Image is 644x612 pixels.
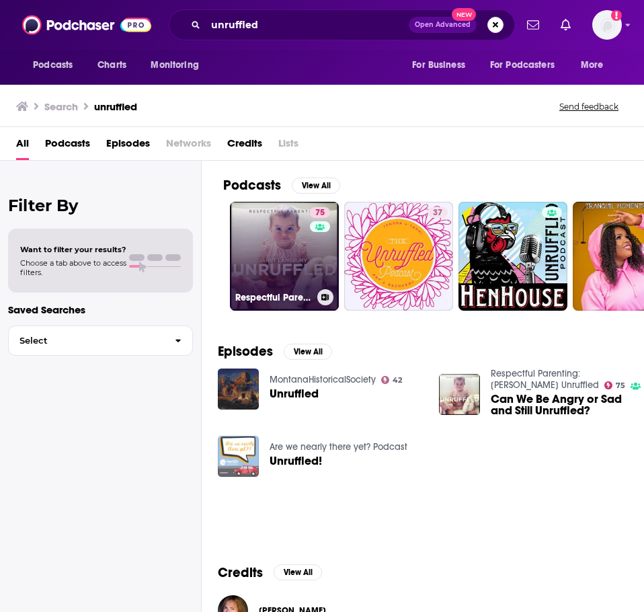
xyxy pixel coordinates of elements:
[274,564,322,580] button: View All
[218,343,332,360] a: EpisodesView All
[24,52,90,78] button: open menu
[235,292,312,303] h3: Respectful Parenting: [PERSON_NAME] Unruffled
[310,207,330,218] a: 75
[230,202,339,311] a: 75Respectful Parenting: [PERSON_NAME] Unruffled
[284,344,332,360] button: View All
[412,56,465,75] span: For Business
[141,52,216,78] button: open menu
[555,13,576,36] a: Show notifications dropdown
[581,56,604,75] span: More
[270,441,407,453] a: Are we nearly there yet? Podcast
[555,101,622,112] button: Send feedback
[166,132,211,160] span: Networks
[381,376,403,384] a: 42
[106,132,150,160] a: Episodes
[8,196,193,215] h2: Filter By
[22,12,151,38] img: Podchaser - Follow, Share and Rate Podcasts
[409,17,477,33] button: Open AdvancedNew
[218,369,259,410] img: Unruffled
[94,100,137,113] h3: unruffled
[403,52,482,78] button: open menu
[491,368,599,391] a: Respectful Parenting: Janet Lansbury Unruffled
[490,56,555,75] span: For Podcasters
[433,206,442,220] span: 37
[97,56,126,75] span: Charts
[592,10,622,40] button: Show profile menu
[218,564,263,581] h2: Credits
[44,100,78,113] h3: Search
[89,52,134,78] a: Charts
[611,10,622,21] svg: Add a profile image
[278,132,298,160] span: Lists
[452,8,476,21] span: New
[218,343,273,360] h2: Episodes
[8,326,193,356] button: Select
[439,374,480,415] img: Can We Be Angry or Sad and Still Unruffled?
[270,455,322,467] a: Unruffled!
[8,303,193,316] p: Saved Searches
[315,206,325,220] span: 75
[20,245,126,254] span: Want to filter your results?
[9,336,164,345] span: Select
[491,393,644,416] a: Can We Be Angry or Sad and Still Unruffled?
[218,564,322,581] a: CreditsView All
[592,10,622,40] img: User Profile
[481,52,574,78] button: open menu
[45,132,90,160] a: Podcasts
[415,22,471,28] span: Open Advanced
[33,56,73,75] span: Podcasts
[169,9,515,40] div: Search podcasts, credits, & more...
[223,177,340,194] a: PodcastsView All
[571,52,620,78] button: open menu
[227,132,262,160] a: Credits
[393,377,402,383] span: 42
[344,202,453,311] a: 37
[592,10,622,40] span: Logged in as GregKubie
[20,258,126,277] span: Choose a tab above to access filters.
[522,13,545,36] a: Show notifications dropdown
[604,381,626,389] a: 75
[16,132,29,160] a: All
[206,14,409,36] input: Search podcasts, credits, & more...
[270,374,376,385] a: MontanaHistoricalSociety
[270,388,319,399] a: Unruffled
[428,207,448,218] a: 37
[151,56,198,75] span: Monitoring
[223,177,281,194] h2: Podcasts
[292,178,340,194] button: View All
[218,436,259,477] img: Unruffled!
[616,383,625,389] span: 75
